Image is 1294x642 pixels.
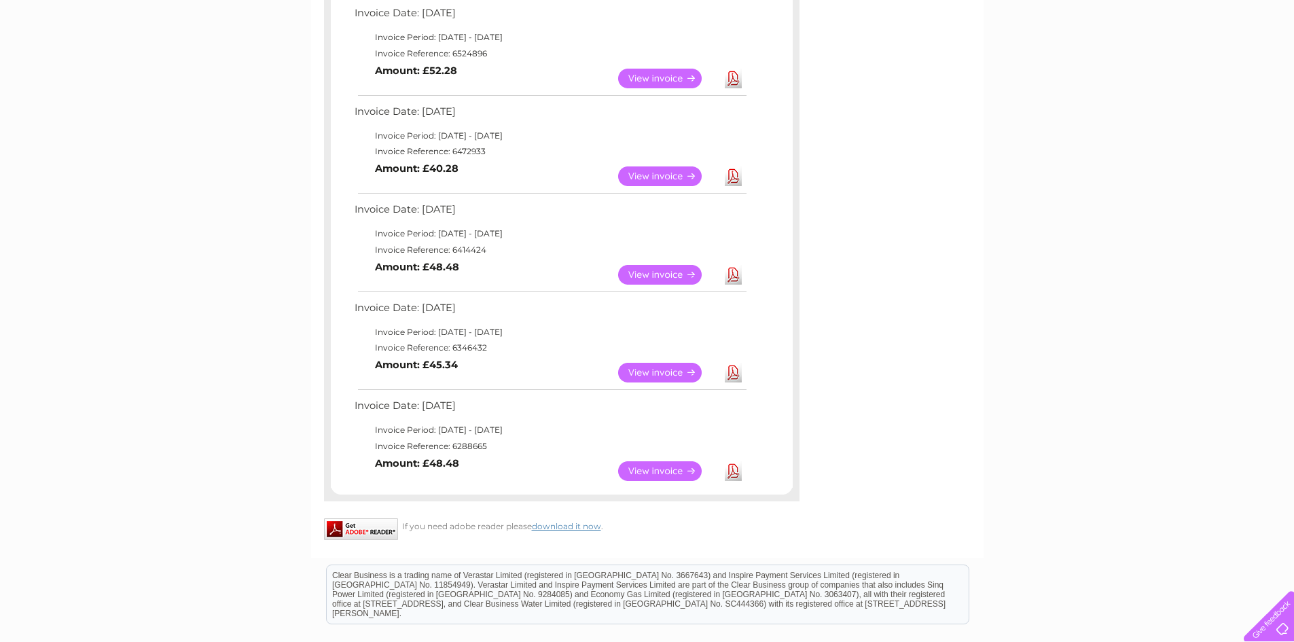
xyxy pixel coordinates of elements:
[351,200,749,226] td: Invoice Date: [DATE]
[725,69,742,88] a: Download
[351,299,749,324] td: Invoice Date: [DATE]
[324,518,799,531] div: If you need adobe reader please .
[1038,7,1132,24] a: 0333 014 3131
[327,7,969,66] div: Clear Business is a trading name of Verastar Limited (registered in [GEOGRAPHIC_DATA] No. 3667643...
[1176,58,1196,68] a: Blog
[351,226,749,242] td: Invoice Period: [DATE] - [DATE]
[351,29,749,46] td: Invoice Period: [DATE] - [DATE]
[618,265,718,285] a: View
[1204,58,1237,68] a: Contact
[725,363,742,382] a: Download
[375,457,459,469] b: Amount: £48.48
[1055,58,1081,68] a: Water
[1249,58,1281,68] a: Log out
[351,324,749,340] td: Invoice Period: [DATE] - [DATE]
[351,103,749,128] td: Invoice Date: [DATE]
[351,242,749,258] td: Invoice Reference: 6414424
[351,422,749,438] td: Invoice Period: [DATE] - [DATE]
[351,397,749,422] td: Invoice Date: [DATE]
[375,65,457,77] b: Amount: £52.28
[46,35,115,77] img: logo.png
[618,166,718,186] a: View
[618,363,718,382] a: View
[618,461,718,481] a: View
[351,4,749,29] td: Invoice Date: [DATE]
[351,128,749,144] td: Invoice Period: [DATE] - [DATE]
[725,265,742,285] a: Download
[618,69,718,88] a: View
[532,521,601,531] a: download it now
[725,166,742,186] a: Download
[375,359,458,371] b: Amount: £45.34
[351,46,749,62] td: Invoice Reference: 6524896
[375,162,459,175] b: Amount: £40.28
[375,261,459,273] b: Amount: £48.48
[725,461,742,481] a: Download
[351,340,749,356] td: Invoice Reference: 6346432
[1089,58,1119,68] a: Energy
[351,438,749,454] td: Invoice Reference: 6288665
[1127,58,1168,68] a: Telecoms
[351,143,749,160] td: Invoice Reference: 6472933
